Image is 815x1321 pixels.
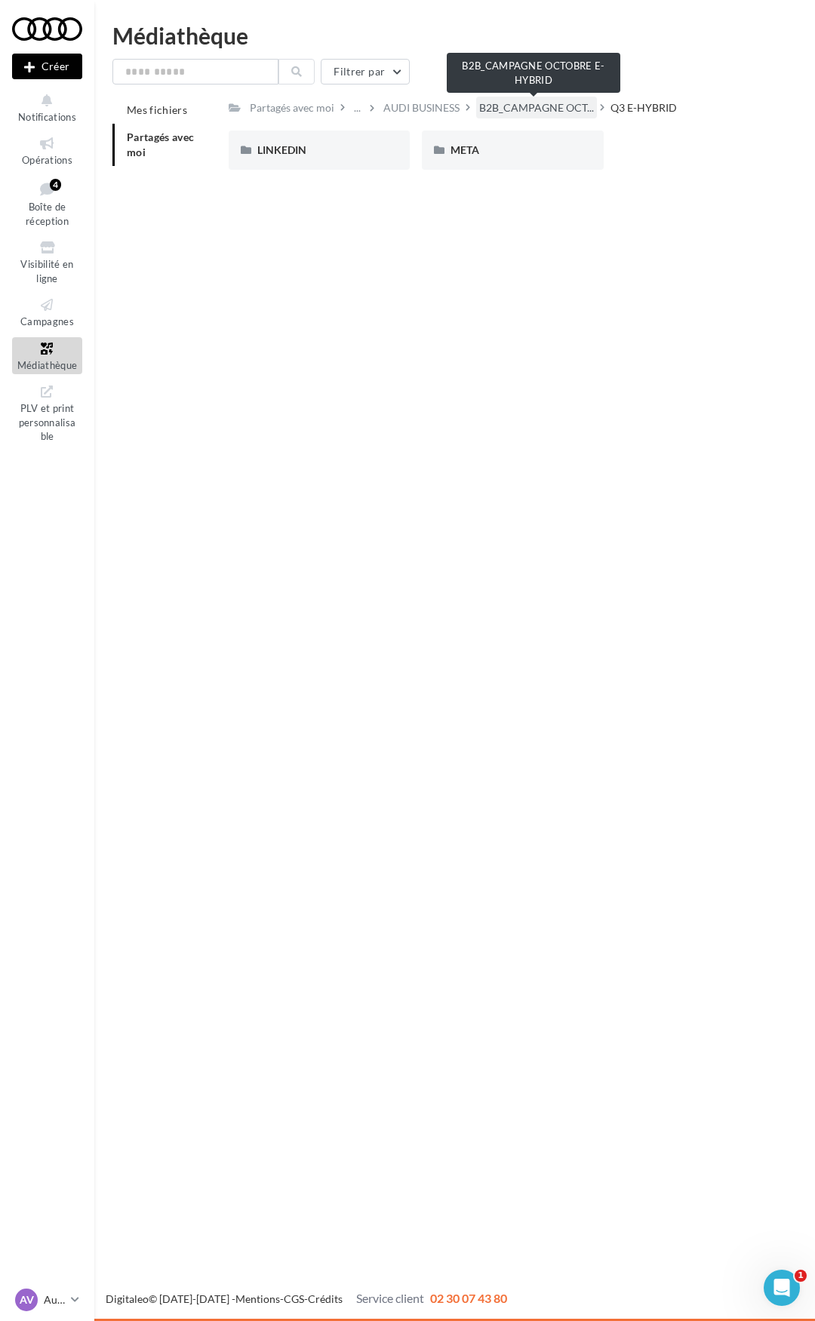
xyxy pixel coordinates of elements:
a: CGS [284,1292,304,1305]
a: Visibilité en ligne [12,236,82,287]
a: Crédits [308,1292,343,1305]
span: LINKEDIN [257,143,306,156]
div: ... [351,97,364,118]
span: PLV et print personnalisable [19,399,76,442]
span: META [451,143,479,156]
button: Filtrer par [321,59,410,84]
span: B2B_CAMPAGNE OCT... [479,100,594,115]
div: 4 [50,179,61,191]
div: Partagés avec moi [250,100,334,115]
a: Boîte de réception4 [12,176,82,231]
a: Campagnes [12,293,82,330]
p: Audi VICHY [44,1292,65,1307]
div: AUDI BUSINESS [383,100,460,115]
span: 02 30 07 43 80 [430,1291,507,1305]
div: B2B_CAMPAGNE OCTOBRE E-HYBRID [447,53,620,93]
a: Médiathèque [12,337,82,374]
span: 1 [795,1270,807,1282]
span: © [DATE]-[DATE] - - - [106,1292,507,1305]
span: AV [20,1292,34,1307]
span: Service client [356,1291,424,1305]
iframe: Intercom live chat [764,1270,800,1306]
span: Notifications [18,111,76,123]
span: Boîte de réception [26,201,69,227]
span: Opérations [22,154,72,166]
span: Visibilité en ligne [20,258,73,284]
a: Opérations [12,132,82,169]
a: Digitaleo [106,1292,149,1305]
span: Campagnes [20,315,74,327]
span: Partagés avec moi [127,131,195,158]
div: Q3 E-HYBRID [610,100,677,115]
button: Créer [12,54,82,79]
a: PLV et print personnalisable [12,380,82,446]
span: Médiathèque [17,359,78,371]
span: Mes fichiers [127,103,187,116]
div: Nouvelle campagne [12,54,82,79]
div: Médiathèque [112,24,797,47]
button: Notifications [12,89,82,126]
a: AV Audi VICHY [12,1286,82,1314]
a: Mentions [235,1292,280,1305]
